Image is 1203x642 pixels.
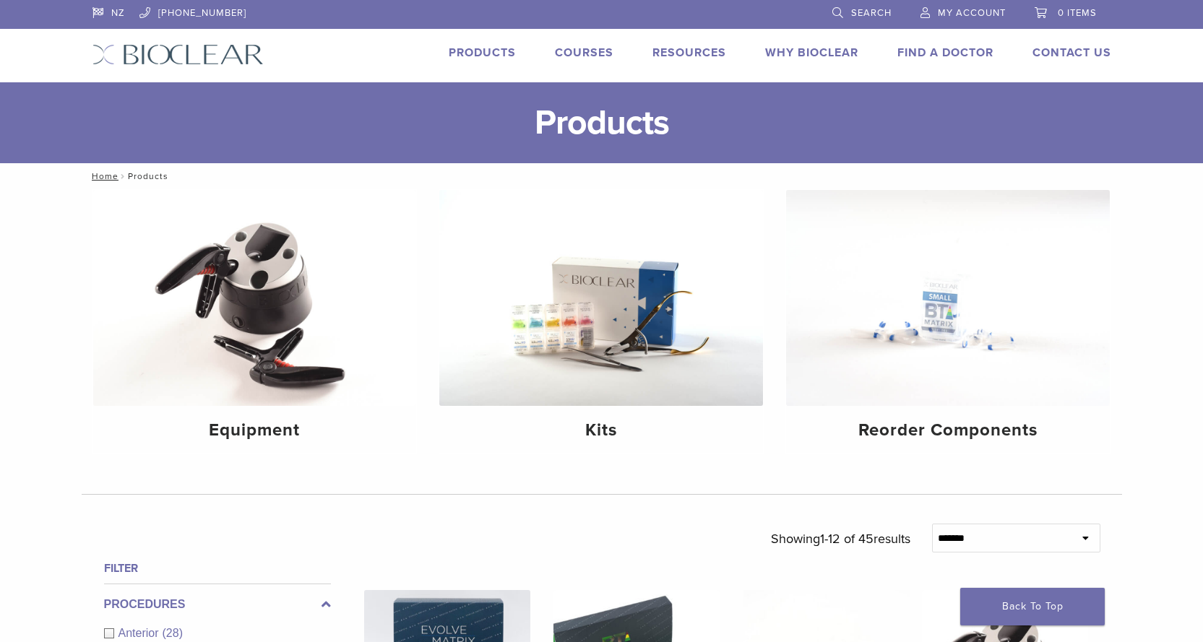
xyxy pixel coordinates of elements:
a: Resources [652,45,726,60]
nav: Products [82,163,1122,189]
img: Reorder Components [786,190,1110,406]
a: Home [87,171,118,181]
h4: Kits [451,417,751,443]
a: Back To Top [960,588,1105,625]
img: Kits [439,190,763,406]
h4: Filter [104,560,331,577]
h4: Reorder Components [798,417,1098,443]
a: Contact Us [1032,45,1111,60]
span: / [118,173,128,180]
a: Find A Doctor [897,45,993,60]
h4: Equipment [105,417,405,443]
img: Equipment [93,190,417,406]
span: Search [851,7,892,19]
p: Showing results [771,524,910,554]
a: Equipment [93,190,417,453]
a: Reorder Components [786,190,1110,453]
span: My Account [938,7,1006,19]
span: (28) [163,627,183,639]
span: 0 items [1058,7,1097,19]
span: Anterior [118,627,163,639]
label: Procedures [104,596,331,613]
a: Why Bioclear [765,45,858,60]
a: Kits [439,190,763,453]
a: Courses [555,45,613,60]
span: 1-12 of 45 [820,531,874,547]
a: Products [449,45,516,60]
img: Bioclear [92,44,264,65]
